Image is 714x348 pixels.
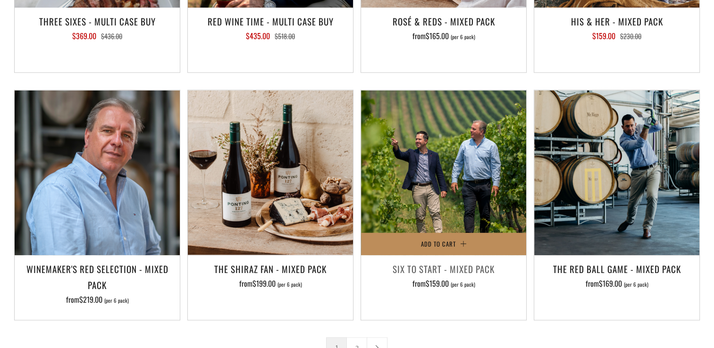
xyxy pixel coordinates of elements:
[624,282,648,287] span: (per 6 pack)
[277,282,302,287] span: (per 6 pack)
[586,278,648,289] span: from
[421,239,456,249] span: Add to Cart
[101,31,122,41] span: $436.00
[426,278,449,289] span: $159.00
[361,261,526,308] a: Six To Start - Mixed Pack from$159.00 (per 6 pack)
[366,261,521,277] h3: Six To Start - Mixed Pack
[412,30,475,41] span: from
[19,261,175,293] h3: Winemaker's Red Selection - Mixed Pack
[188,261,353,308] a: The Shiraz Fan - Mixed Pack from$199.00 (per 6 pack)
[412,278,475,289] span: from
[539,13,695,29] h3: His & Her - Mixed Pack
[275,31,295,41] span: $518.00
[451,282,475,287] span: (per 6 pack)
[599,278,622,289] span: $169.00
[15,13,180,60] a: Three Sixes - Multi Case Buy $369.00 $436.00
[534,261,699,308] a: The Red Ball Game - Mixed Pack from$169.00 (per 6 pack)
[188,13,353,60] a: Red Wine Time - Multi Case Buy $435.00 $518.00
[534,13,699,60] a: His & Her - Mixed Pack $159.00 $230.00
[66,294,129,305] span: from
[539,261,695,277] h3: The Red Ball Game - Mixed Pack
[252,278,276,289] span: $199.00
[426,30,449,41] span: $165.00
[239,278,302,289] span: from
[193,261,348,277] h3: The Shiraz Fan - Mixed Pack
[592,30,615,41] span: $159.00
[366,13,521,29] h3: Rosé & Reds - Mixed Pack
[361,232,526,255] button: Add to Cart
[79,294,102,305] span: $219.00
[361,13,526,60] a: Rosé & Reds - Mixed Pack from$165.00 (per 6 pack)
[620,31,641,41] span: $230.00
[246,30,270,41] span: $435.00
[193,13,348,29] h3: Red Wine Time - Multi Case Buy
[451,34,475,40] span: (per 6 pack)
[72,30,96,41] span: $369.00
[19,13,175,29] h3: Three Sixes - Multi Case Buy
[104,298,129,303] span: (per 6 pack)
[15,261,180,308] a: Winemaker's Red Selection - Mixed Pack from$219.00 (per 6 pack)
